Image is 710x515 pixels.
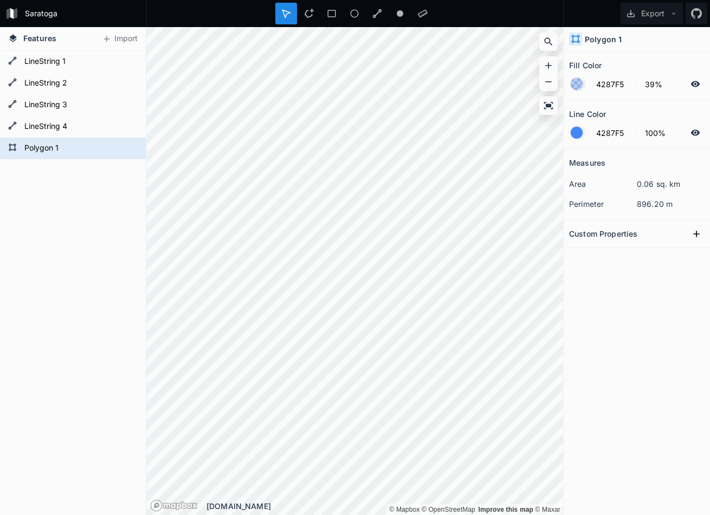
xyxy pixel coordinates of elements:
[569,178,637,190] dt: area
[621,3,683,24] button: Export
[422,506,475,513] a: OpenStreetMap
[569,106,606,122] h2: Line Color
[569,198,637,210] dt: perimeter
[478,506,533,513] a: Map feedback
[150,499,198,512] a: Mapbox logo
[569,225,637,242] h2: Custom Properties
[637,178,705,190] dd: 0.06 sq. km
[389,506,419,513] a: Mapbox
[23,32,56,44] span: Features
[637,198,705,210] dd: 896.20 m
[96,30,143,48] button: Import
[569,57,602,74] h2: Fill Color
[535,506,561,513] a: Maxar
[206,500,563,512] div: [DOMAIN_NAME]
[585,34,622,45] h4: Polygon 1
[569,154,605,171] h2: Measures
